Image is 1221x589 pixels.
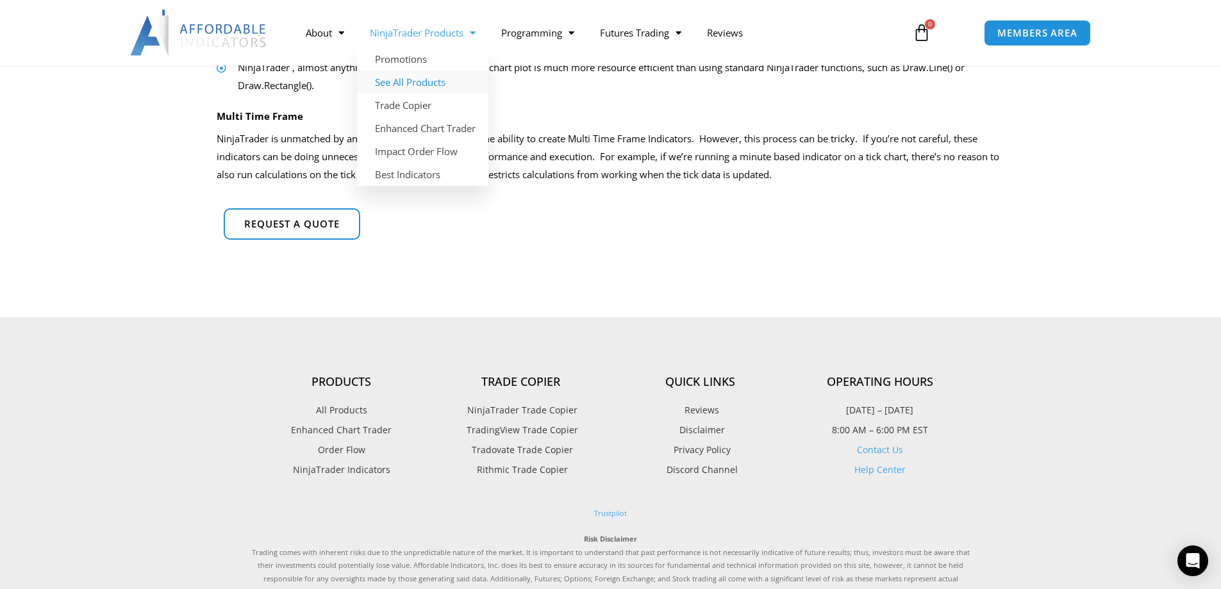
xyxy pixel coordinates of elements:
a: About [293,18,357,47]
a: Rithmic Trade Copier [431,461,611,478]
span: Rithmic Trade Copier [474,461,568,478]
a: NinjaTrader Products [357,18,488,47]
h4: Trade Copier [431,375,611,389]
a: 0 [893,14,950,51]
span: 0 [925,19,935,29]
strong: Risk Disclaimer [584,534,637,543]
span: NinjaTrader Trade Copier [464,402,577,419]
span: Order Flow [318,442,365,458]
a: Reviews [611,402,790,419]
div: Open Intercom Messenger [1177,545,1208,576]
span: Discord Channel [663,461,738,478]
a: All Products [252,402,431,419]
img: LogoAI | Affordable Indicators – NinjaTrader [130,10,268,56]
nav: Menu [293,18,898,47]
span: Privacy Policy [670,442,731,458]
span: NinjaTrader Indicators [293,461,390,478]
a: Reviews [694,18,756,47]
a: Disclaimer [611,422,790,438]
span: TradingView Trade Copier [463,422,578,438]
a: Discord Channel [611,461,790,478]
a: Futures Trading [587,18,694,47]
a: Best Indicators [357,163,488,186]
a: TradingView Trade Copier [431,422,611,438]
ul: NinjaTrader Products [357,47,488,186]
a: Enhanced Chart Trader [252,422,431,438]
a: Contact Us [857,444,903,456]
p: [DATE] – [DATE] [790,402,970,419]
span: Reviews [681,402,719,419]
span: Request a quote [244,219,340,229]
a: Trade Copier [357,94,488,117]
a: Promotions [357,47,488,71]
span: MEMBERS AREA [997,28,1077,38]
a: Tradovate Trade Copier [431,442,611,458]
a: Request a quote [224,208,360,240]
span: Enhanced Chart Trader [291,422,392,438]
a: Enhanced Chart Trader [357,117,488,140]
span: Custom Plots – literally draw anything you can imagine on the chart. A combination of text rectan... [235,42,1004,95]
a: NinjaTrader Indicators [252,461,431,478]
h4: Quick Links [611,375,790,389]
a: NinjaTrader Trade Copier [431,402,611,419]
p: NinjaTrader is unmatched by any another other platform in the ability to create Multi Time Frame ... [217,130,1005,184]
h4: Operating Hours [790,375,970,389]
span: Tradovate Trade Copier [469,442,573,458]
a: Order Flow [252,442,431,458]
strong: Multi Time Frame [217,110,303,122]
h4: Products [252,375,431,389]
a: See All Products [357,71,488,94]
p: 8:00 AM – 6:00 PM EST [790,422,970,438]
a: Impact Order Flow [357,140,488,163]
span: Disclaimer [676,422,725,438]
a: Programming [488,18,587,47]
a: MEMBERS AREA [984,20,1091,46]
a: Privacy Policy [611,442,790,458]
a: Help Center [854,463,906,476]
span: All Products [316,402,367,419]
a: Trustpilot [594,508,627,518]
